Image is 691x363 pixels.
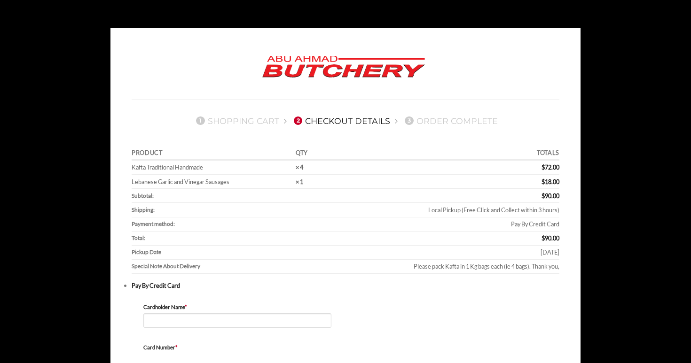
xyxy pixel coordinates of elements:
span: $ [542,163,545,171]
strong: × 1 [296,178,303,185]
span: 1 [196,116,204,125]
th: Product [132,147,293,161]
th: Shipping: [132,203,322,217]
bdi: 18.00 [542,178,559,185]
label: Pay By Credit Card [132,282,180,289]
a: 2Checkout details [291,116,391,126]
bdi: 90.00 [542,192,559,200]
th: Subtotal: [132,189,322,203]
span: $ [542,234,545,242]
strong: × 4 [296,163,303,171]
td: Lebanese Garlic and Vinegar Sausages [132,175,293,189]
bdi: 72.00 [542,163,559,171]
img: Abu Ahmad Butchery [254,49,433,85]
span: 2 [294,116,302,125]
span: $ [542,192,545,200]
abbr: required [175,344,178,350]
a: 1Shopping Cart [193,116,279,126]
label: Card Number [143,343,331,352]
td: Pay By Credit Card [322,217,559,232]
th: Total: [132,232,322,246]
th: Pickup Date [132,246,322,260]
span: $ [542,178,545,185]
th: Totals [322,147,559,161]
td: [DATE] [322,246,559,260]
abbr: required [185,304,187,310]
td: Please pack Kafta in 1 Kg bags each (ie 4 bags). Thank you, [322,260,559,274]
th: Payment method: [132,217,322,232]
td: Local Pickup (Free Click and Collect within 3 hours) [322,203,559,217]
label: Cardholder Name [143,303,331,311]
th: Qty [293,147,322,161]
th: Special Note About Delivery [132,260,322,274]
td: Kafta Traditional Handmade [132,161,293,175]
bdi: 90.00 [542,234,559,242]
